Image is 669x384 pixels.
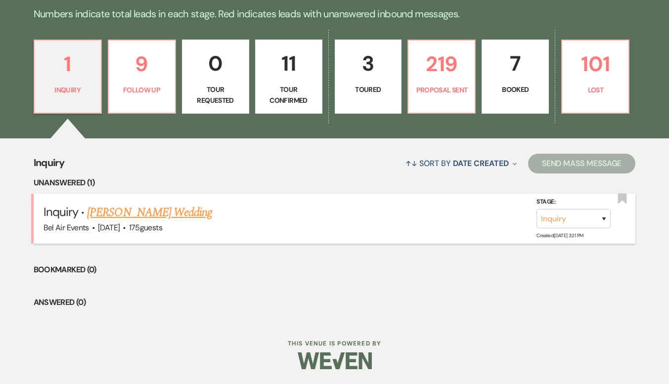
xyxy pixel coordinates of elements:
[44,222,89,233] span: Bel Air Events
[407,40,476,114] a: 219Proposal Sent
[401,150,520,176] button: Sort By Date Created
[414,85,469,95] p: Proposal Sent
[34,155,65,176] span: Inquiry
[188,47,243,80] p: 0
[41,85,95,95] p: Inquiry
[536,197,611,208] label: Stage:
[34,176,636,189] li: Unanswered (1)
[115,85,169,95] p: Follow Up
[568,47,623,81] p: 101
[182,40,249,114] a: 0Tour Requested
[341,84,396,95] p: Toured
[108,40,176,114] a: 9Follow Up
[568,85,623,95] p: Lost
[561,40,629,114] a: 101Lost
[98,222,120,233] span: [DATE]
[41,47,95,81] p: 1
[414,47,469,81] p: 219
[255,40,322,114] a: 11Tour Confirmed
[115,47,169,81] p: 9
[335,40,402,114] a: 3Toured
[34,296,636,309] li: Answered (0)
[482,40,549,114] a: 7Booked
[453,158,509,169] span: Date Created
[262,47,316,80] p: 11
[87,204,212,221] a: [PERSON_NAME] Wedding
[488,47,542,80] p: 7
[528,154,636,173] button: Send Mass Message
[262,84,316,106] p: Tour Confirmed
[34,263,636,276] li: Bookmarked (0)
[488,84,542,95] p: Booked
[298,343,372,378] img: Weven Logo
[188,84,243,106] p: Tour Requested
[129,222,162,233] span: 175 guests
[536,232,583,239] span: Created: [DATE] 3:21 PM
[34,40,102,114] a: 1Inquiry
[341,47,396,80] p: 3
[405,158,417,169] span: ↑↓
[44,204,78,219] span: Inquiry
